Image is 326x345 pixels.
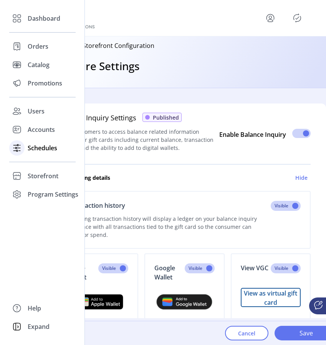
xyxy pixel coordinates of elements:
span: Program Settings [28,190,78,199]
button: menu [264,12,276,24]
span: Schedules [28,143,57,153]
p: View VGC [241,263,268,273]
span: Catalog [28,60,50,69]
p: Transaction history [68,201,271,210]
span: Cancel [238,329,255,337]
span: Dashboard [28,14,60,23]
span: Promotions [28,79,62,88]
p: Google Wallet [154,263,184,282]
span: Help [28,304,41,313]
button: View as virtual gift card [241,288,301,307]
p: Allow customers to access balance related information about their gift cards including current ba... [58,123,215,156]
span: Accounts [28,125,55,134]
h6: Hide [295,174,308,182]
span: Expand [28,322,50,331]
p: Back to Storefront Configuration [60,41,154,50]
a: View setting detailsHide [58,164,311,191]
h5: Balance Inquiry Settings [58,113,136,123]
button: Publisher Panel [291,12,303,24]
span: Users [28,107,45,116]
h3: Feature Settings [57,58,140,74]
span: Storefront [28,171,58,181]
span: Orders [28,42,48,51]
span: Published [153,113,179,122]
button: Cancel [225,326,268,340]
p: Enabling transaction history will display a ledger on your balance inquiry interface with all tra... [68,215,271,239]
p: Enable Balance Inquiry [219,130,286,139]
